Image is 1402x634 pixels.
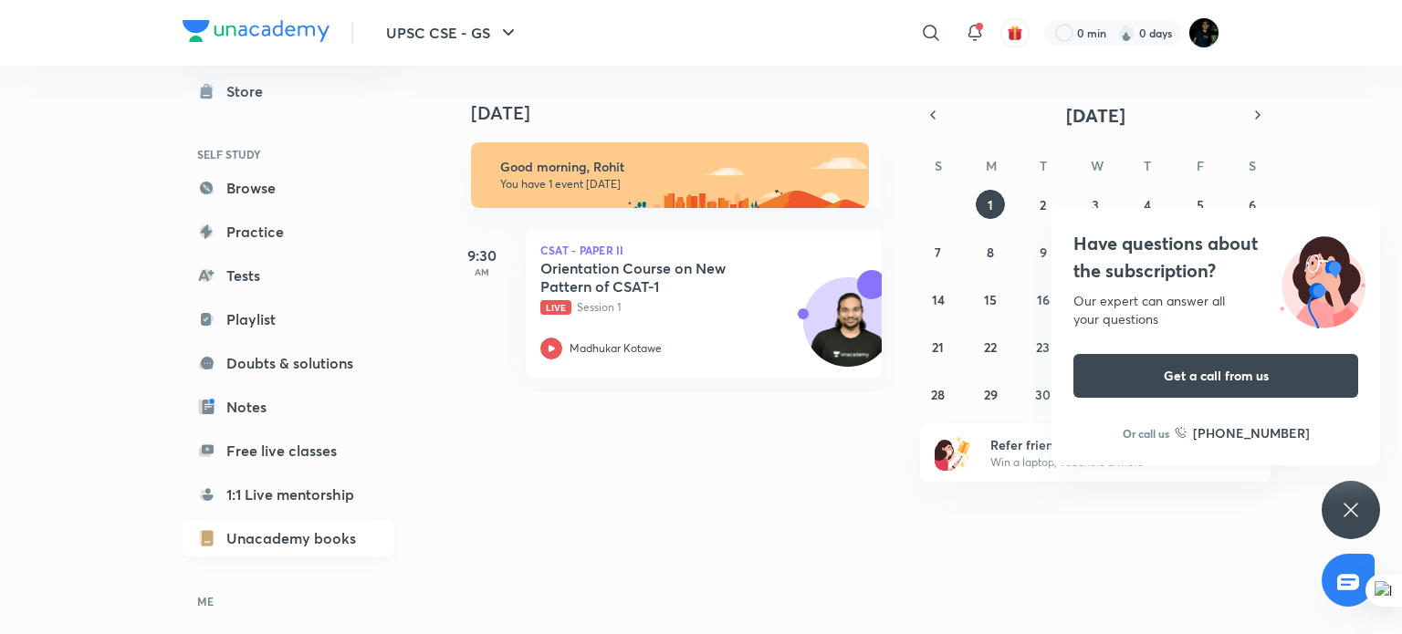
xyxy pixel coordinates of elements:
[183,432,394,469] a: Free live classes
[976,190,1005,219] button: September 1, 2025
[1188,17,1219,48] img: Rohit Duggal
[540,299,827,316] p: Session 1
[183,139,394,170] h6: SELF STUDY
[988,196,993,213] abbr: September 1, 2025
[183,345,394,381] a: Doubts & solutions
[183,586,394,617] h6: ME
[1186,190,1215,219] button: September 5, 2025
[1029,190,1058,219] button: September 2, 2025
[1144,196,1151,213] abbr: September 4, 2025
[183,520,394,556] a: Unacademy books
[1036,338,1050,356] abbr: September 23, 2025
[1029,237,1058,266] button: September 9, 2025
[1265,230,1380,328] img: ttu_illustration_new.svg
[990,435,1215,454] h6: Refer friends
[986,157,997,174] abbr: Monday
[1144,157,1151,174] abbr: Thursday
[1066,103,1125,128] span: [DATE]
[183,170,394,206] a: Browse
[1175,423,1310,442] a: [PHONE_NUMBER]
[1029,285,1058,314] button: September 16, 2025
[471,102,900,124] h4: [DATE]
[1073,292,1358,328] div: Our expert can answer all your questions
[946,102,1245,128] button: [DATE]
[500,159,853,175] h6: Good morning, Rohit
[984,338,997,356] abbr: September 22, 2025
[500,177,853,192] p: You have 1 event [DATE]
[1007,25,1023,41] img: avatar
[1000,18,1030,47] button: avatar
[226,80,274,102] div: Store
[1197,196,1204,213] abbr: September 5, 2025
[984,291,997,308] abbr: September 15, 2025
[1117,24,1135,42] img: streak
[183,20,330,42] img: Company Logo
[471,142,869,208] img: morning
[183,20,330,47] a: Company Logo
[932,291,945,308] abbr: September 14, 2025
[540,300,571,315] span: Live
[183,389,394,425] a: Notes
[1040,157,1047,174] abbr: Tuesday
[183,476,394,513] a: 1:1 Live mentorship
[1238,190,1267,219] button: September 6, 2025
[1073,230,1358,285] h4: Have questions about the subscription?
[183,213,394,250] a: Practice
[984,386,998,403] abbr: September 29, 2025
[1035,386,1051,403] abbr: September 30, 2025
[183,257,394,294] a: Tests
[1091,157,1104,174] abbr: Wednesday
[976,237,1005,266] button: September 8, 2025
[445,266,518,277] p: AM
[540,244,867,255] p: CSAT - Paper II
[931,386,945,403] abbr: September 28, 2025
[1123,425,1169,442] p: Or call us
[1037,291,1050,308] abbr: September 16, 2025
[976,379,1005,409] button: September 29, 2025
[1029,332,1058,361] button: September 23, 2025
[924,332,953,361] button: September 21, 2025
[1081,190,1110,219] button: September 3, 2025
[375,15,530,51] button: UPSC CSE - GS
[183,301,394,338] a: Playlist
[540,259,768,296] h5: Orientation Course on New Pattern of CSAT-1
[976,332,1005,361] button: September 22, 2025
[1029,379,1058,409] button: September 30, 2025
[935,434,971,471] img: referral
[990,454,1215,471] p: Win a laptop, vouchers & more
[924,379,953,409] button: September 28, 2025
[935,244,941,261] abbr: September 7, 2025
[1193,423,1310,442] h6: [PHONE_NUMBER]
[1249,157,1256,174] abbr: Saturday
[570,340,662,357] p: Madhukar Kotawe
[976,285,1005,314] button: September 15, 2025
[987,244,994,261] abbr: September 8, 2025
[1040,196,1046,213] abbr: September 2, 2025
[924,285,953,314] button: September 14, 2025
[1092,196,1099,213] abbr: September 3, 2025
[1040,244,1047,261] abbr: September 9, 2025
[1249,196,1256,213] abbr: September 6, 2025
[1197,157,1204,174] abbr: Friday
[183,73,394,109] a: Store
[935,157,942,174] abbr: Sunday
[1073,354,1358,398] button: Get a call from us
[445,244,518,266] h5: 9:30
[932,338,944,356] abbr: September 21, 2025
[804,287,892,375] img: Avatar
[924,237,953,266] button: September 7, 2025
[1133,190,1162,219] button: September 4, 2025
